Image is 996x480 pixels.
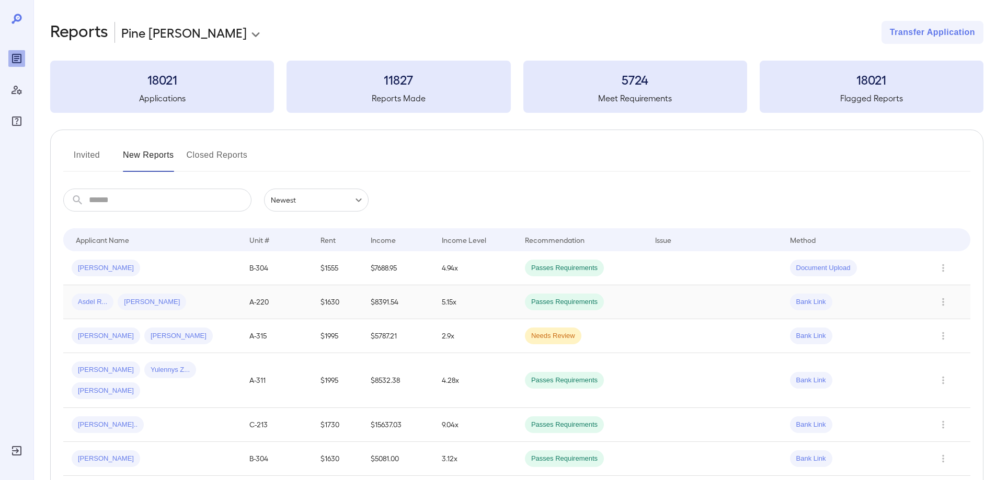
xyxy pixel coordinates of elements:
[312,285,362,319] td: $1630
[312,353,362,408] td: $1995
[525,233,585,246] div: Recommendation
[760,71,983,88] h3: 18021
[50,92,274,104] h5: Applications
[50,61,983,113] summary: 18021Applications11827Reports Made5724Meet Requirements18021Flagged Reports
[121,24,247,41] p: Pine [PERSON_NAME]
[790,376,832,385] span: Bank Link
[790,420,832,430] span: Bank Link
[241,319,312,353] td: A-315
[760,92,983,104] h5: Flagged Reports
[790,331,832,341] span: Bank Link
[287,92,510,104] h5: Reports Made
[118,297,186,307] span: [PERSON_NAME]
[790,233,816,246] div: Method
[123,147,174,172] button: New Reports
[8,442,25,459] div: Log Out
[72,386,140,396] span: [PERSON_NAME]
[362,251,433,285] td: $7688.95
[72,420,144,430] span: [PERSON_NAME]..
[241,251,312,285] td: B-304
[76,233,129,246] div: Applicant Name
[249,233,269,246] div: Unit #
[433,353,517,408] td: 4.28x
[433,251,517,285] td: 4.94x
[241,285,312,319] td: A-220
[312,442,362,476] td: $1630
[50,21,108,44] h2: Reports
[790,263,857,273] span: Document Upload
[371,233,396,246] div: Income
[790,454,832,464] span: Bank Link
[72,263,140,273] span: [PERSON_NAME]
[8,81,25,98] div: Manage Users
[362,319,433,353] td: $5787.21
[264,189,369,212] div: Newest
[433,319,517,353] td: 2.9x
[655,233,672,246] div: Issue
[320,233,337,246] div: Rent
[433,285,517,319] td: 5.15x
[72,365,140,375] span: [PERSON_NAME]
[790,297,832,307] span: Bank Link
[144,365,196,375] span: Yulennys Z...
[362,285,433,319] td: $8391.54
[50,71,274,88] h3: 18021
[241,442,312,476] td: B-304
[525,263,604,273] span: Passes Requirements
[523,92,747,104] h5: Meet Requirements
[525,420,604,430] span: Passes Requirements
[72,297,113,307] span: Asdel R...
[312,319,362,353] td: $1995
[525,297,604,307] span: Passes Requirements
[187,147,248,172] button: Closed Reports
[72,454,140,464] span: [PERSON_NAME]
[362,353,433,408] td: $8532.38
[241,353,312,408] td: A-311
[8,50,25,67] div: Reports
[362,442,433,476] td: $5081.00
[63,147,110,172] button: Invited
[935,260,952,276] button: Row Actions
[935,416,952,433] button: Row Actions
[433,442,517,476] td: 3.12x
[935,372,952,389] button: Row Actions
[287,71,510,88] h3: 11827
[312,408,362,442] td: $1730
[72,331,140,341] span: [PERSON_NAME]
[312,251,362,285] td: $1555
[433,408,517,442] td: 9.04x
[525,454,604,464] span: Passes Requirements
[935,294,952,310] button: Row Actions
[935,450,952,467] button: Row Actions
[935,327,952,344] button: Row Actions
[525,376,604,385] span: Passes Requirements
[241,408,312,442] td: C-213
[525,331,581,341] span: Needs Review
[144,331,213,341] span: [PERSON_NAME]
[8,113,25,130] div: FAQ
[523,71,747,88] h3: 5724
[442,233,486,246] div: Income Level
[881,21,983,44] button: Transfer Application
[362,408,433,442] td: $15637.03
